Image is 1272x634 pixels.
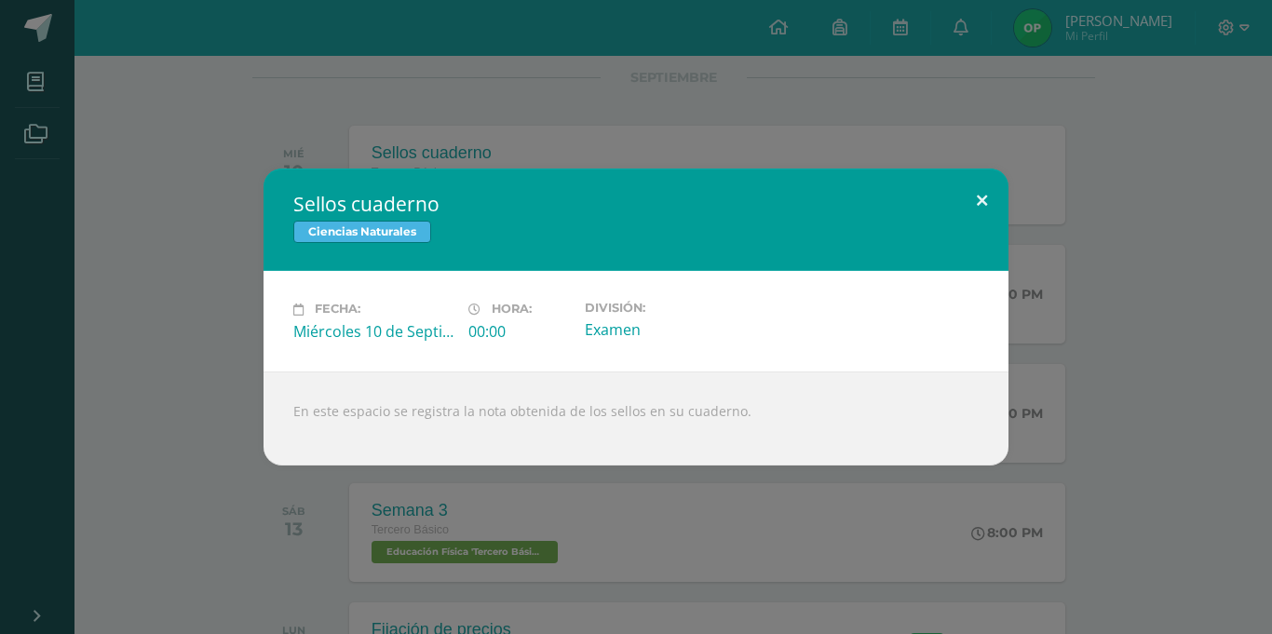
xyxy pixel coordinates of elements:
span: Fecha: [315,303,360,317]
div: Miércoles 10 de Septiembre [293,321,453,342]
div: En este espacio se registra la nota obtenida de los sellos en su cuaderno. [264,371,1008,465]
label: División: [585,301,745,315]
span: Ciencias Naturales [293,221,431,243]
div: 00:00 [468,321,570,342]
h2: Sellos cuaderno [293,191,979,217]
div: Examen [585,319,745,340]
button: Close (Esc) [955,169,1008,232]
span: Hora: [492,303,532,317]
